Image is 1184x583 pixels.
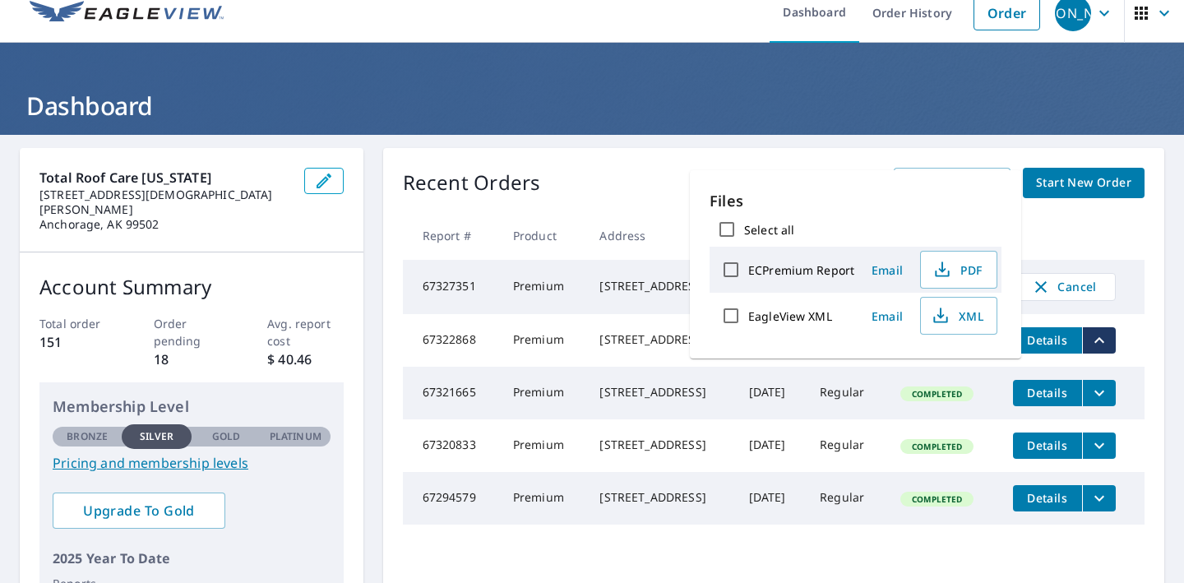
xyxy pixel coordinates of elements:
span: Upgrade To Gold [66,502,212,520]
p: 18 [154,349,229,369]
p: [STREET_ADDRESS][DEMOGRAPHIC_DATA][PERSON_NAME] [39,187,291,217]
td: 67321665 [403,367,500,419]
button: detailsBtn-67321665 [1013,380,1082,406]
p: Total Roof Care [US_STATE] [39,168,291,187]
td: Premium [500,260,587,314]
p: Order pending [154,315,229,349]
button: detailsBtn-67320833 [1013,433,1082,459]
div: [STREET_ADDRESS] [599,489,722,506]
div: [STREET_ADDRESS] [599,437,722,453]
a: Upgrade To Gold [53,493,225,529]
p: Silver [140,429,174,444]
span: Details [1023,490,1072,506]
div: [STREET_ADDRESS] [599,278,722,294]
span: XML [931,306,983,326]
td: Premium [500,367,587,419]
td: Premium [500,419,587,472]
span: Details [1023,437,1072,453]
button: PDF [920,251,997,289]
p: Avg. report cost [267,315,343,349]
p: 2025 Year To Date [53,548,331,568]
span: Email [867,308,907,324]
p: Recent Orders [403,168,541,198]
button: filesDropdownBtn-67320833 [1082,433,1116,459]
button: filesDropdownBtn-67294579 [1082,485,1116,511]
a: Start New Order [1023,168,1145,198]
th: Report # [403,211,500,260]
label: Select all [744,222,794,238]
span: PDF [931,260,983,280]
label: EagleView XML [748,308,832,324]
p: 151 [39,332,115,352]
button: Cancel [1013,273,1116,301]
p: Files [710,190,1001,212]
a: View All Orders [894,168,1011,198]
td: Regular [807,367,887,419]
td: [DATE] [736,472,807,525]
span: Details [1023,332,1072,348]
p: Membership Level [53,396,331,418]
button: detailsBtn-67322868 [1013,327,1082,354]
th: Product [500,211,587,260]
td: 67327351 [403,260,500,314]
td: [DATE] [736,367,807,419]
span: Completed [902,388,972,400]
td: Regular [807,419,887,472]
div: [STREET_ADDRESS] [599,331,722,348]
td: 67294579 [403,472,500,525]
p: Gold [212,429,240,444]
button: XML [920,297,997,335]
td: [DATE] [736,419,807,472]
img: EV Logo [30,1,224,25]
th: Address [586,211,735,260]
button: detailsBtn-67294579 [1013,485,1082,511]
span: Email [867,262,907,278]
p: Platinum [270,429,321,444]
p: Bronze [67,429,108,444]
p: Anchorage, AK 99502 [39,217,291,232]
p: Account Summary [39,272,344,302]
span: Completed [902,493,972,505]
span: Start New Order [1036,173,1131,193]
p: Total order [39,315,115,332]
td: 67320833 [403,419,500,472]
button: filesDropdownBtn-67322868 [1082,327,1116,354]
button: filesDropdownBtn-67321665 [1082,380,1116,406]
div: [STREET_ADDRESS] [599,384,722,400]
span: Completed [902,441,972,452]
td: Premium [500,472,587,525]
td: Regular [807,472,887,525]
span: Cancel [1030,277,1098,297]
p: $ 40.46 [267,349,343,369]
td: 67322868 [403,314,500,367]
h1: Dashboard [20,89,1164,123]
label: ECPremium Report [748,262,854,278]
span: Details [1023,385,1072,400]
td: Premium [500,314,587,367]
a: Pricing and membership levels [53,453,331,473]
button: Email [861,303,913,329]
button: Email [861,257,913,283]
